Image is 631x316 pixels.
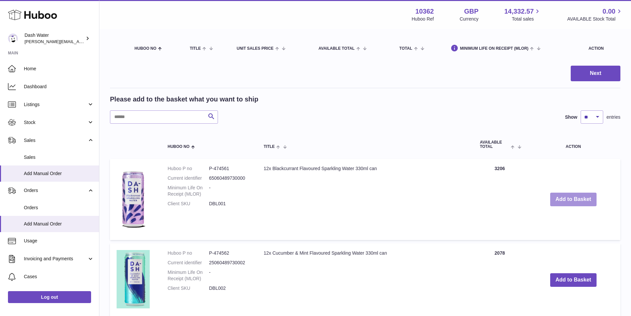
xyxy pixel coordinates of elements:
span: Title [264,145,275,149]
dt: Minimum Life On Receipt (MLOR) [168,185,209,197]
span: 14,332.57 [504,7,534,16]
h2: Please add to the basket what you want to ship [110,95,258,104]
dd: P-474562 [209,250,250,256]
span: Invoicing and Payments [24,256,87,262]
span: [PERSON_NAME][EMAIL_ADDRESS][DOMAIN_NAME] [25,39,133,44]
dd: 25060489730002 [209,260,250,266]
dd: - [209,269,250,282]
button: Add to Basket [550,273,597,287]
strong: GBP [464,7,478,16]
span: Cases [24,274,94,280]
span: Minimum Life On Receipt (MLOR) [460,46,529,51]
th: Action [526,134,620,156]
span: Total [399,46,412,51]
span: 0.00 [603,7,615,16]
span: Title [190,46,201,51]
td: 3206 [473,159,526,240]
dt: Current identifier [168,175,209,181]
a: 0.00 AVAILABLE Stock Total [567,7,623,22]
dt: Huboo P no [168,165,209,172]
span: AVAILABLE Total [480,140,509,149]
div: Dash Water [25,32,84,45]
div: Currency [460,16,479,22]
img: sophie@dash-water.com [8,33,18,43]
strong: 10362 [415,7,434,16]
span: Huboo no [168,145,189,149]
label: Show [565,114,577,120]
dt: Client SKU [168,201,209,207]
span: Add Manual Order [24,221,94,227]
dt: Huboo P no [168,250,209,256]
span: Dashboard [24,84,94,90]
dt: Current identifier [168,260,209,266]
span: Usage [24,238,94,244]
span: Orders [24,187,87,194]
dd: P-474561 [209,165,250,172]
a: 14,332.57 Total sales [504,7,541,22]
img: 12x Blackcurrant Flavoured Sparkling Water 330ml can [117,165,150,232]
span: entries [606,114,620,120]
a: Log out [8,291,91,303]
td: 12x Blackcurrant Flavoured Sparkling Water 330ml can [257,159,473,240]
dd: 65060489730000 [209,175,250,181]
img: 12x Cucumber & Mint Flavoured Sparkling Water 330ml can [117,250,150,308]
span: Listings [24,101,87,108]
span: Unit Sales Price [237,46,273,51]
span: AVAILABLE Total [319,46,355,51]
dd: - [209,185,250,197]
span: Add Manual Order [24,170,94,177]
div: Action [589,46,614,51]
span: Stock [24,119,87,126]
dd: DBL001 [209,201,250,207]
button: Add to Basket [550,193,597,206]
div: Huboo Ref [412,16,434,22]
span: Total sales [512,16,541,22]
span: Home [24,66,94,72]
dt: Client SKU [168,285,209,291]
dd: DBL002 [209,285,250,291]
span: AVAILABLE Stock Total [567,16,623,22]
span: Orders [24,205,94,211]
button: Next [571,66,620,81]
span: Sales [24,137,87,144]
dt: Minimum Life On Receipt (MLOR) [168,269,209,282]
span: Sales [24,154,94,160]
span: Huboo no [134,46,156,51]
